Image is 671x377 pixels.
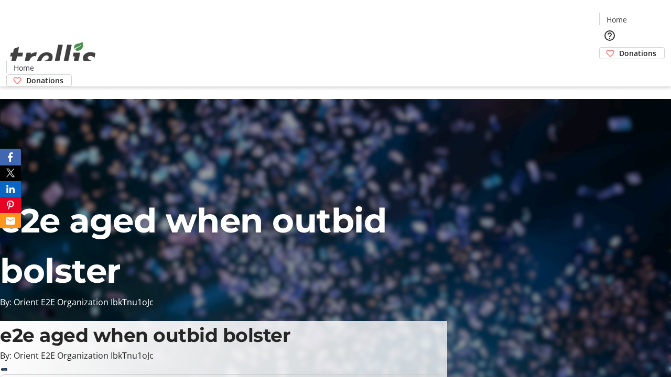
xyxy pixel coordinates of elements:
a: Home [7,62,40,73]
a: Home [600,14,633,25]
a: Donations [599,47,665,59]
span: Home [607,14,627,25]
img: Orient E2E Organization IbkTnu1oJc's Logo [6,30,100,83]
button: Help [599,25,620,46]
button: Cart [599,59,620,80]
a: Donations [6,74,72,86]
span: Home [14,62,34,73]
span: Donations [619,48,656,59]
span: Donations [26,75,63,86]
